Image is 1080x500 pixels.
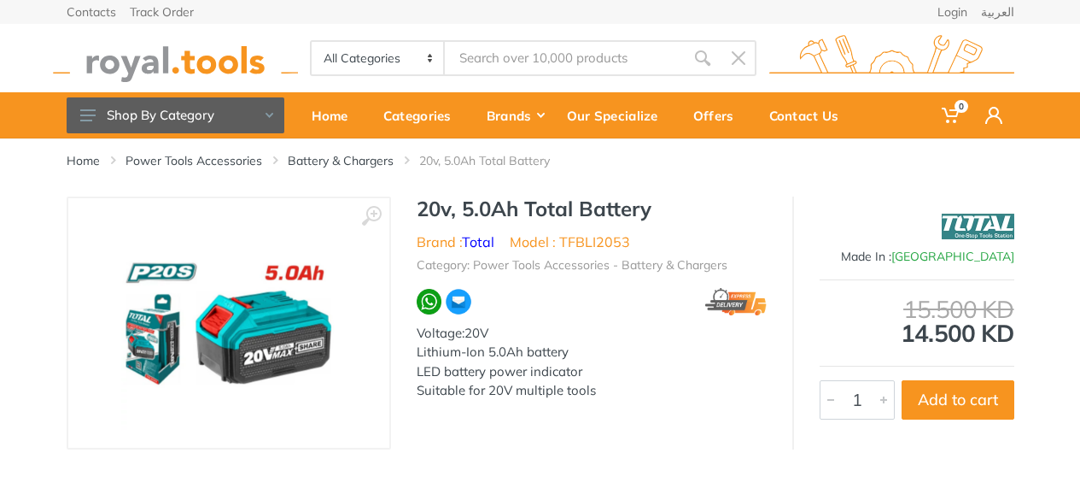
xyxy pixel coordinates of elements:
input: Site search [445,40,684,76]
a: Battery & Chargers [288,152,394,169]
a: Contacts [67,6,116,18]
a: Offers [681,92,757,138]
h1: 20v, 5.0Ah Total Battery [417,197,767,221]
img: Royal Tools - 20v, 5.0Ah Total Battery [121,215,336,431]
a: Contact Us [757,92,862,138]
a: 0 [930,92,973,138]
div: Offers [681,97,757,133]
img: Total [942,205,1014,248]
nav: breadcrumb [67,152,1014,169]
a: Power Tools Accessories [126,152,262,169]
img: ma.webp [445,288,472,315]
div: Home [300,97,371,133]
div: Voltage:20V [417,324,767,344]
a: Home [300,92,371,138]
div: LED battery power indicator [417,362,767,382]
div: Suitable for 20V multiple tools [417,381,767,401]
a: Our Specialize [555,92,681,138]
div: Categories [371,97,475,133]
div: Lithium-Ion 5.0Ah battery [417,343,767,362]
li: Model : TFBLI2053 [510,232,630,252]
div: Brands [475,97,555,133]
div: Our Specialize [555,97,681,133]
img: royal.tools Logo [769,35,1014,82]
li: Category: Power Tools Accessories - Battery & Chargers [417,256,727,274]
img: wa.webp [417,289,441,314]
a: Home [67,152,100,169]
a: Categories [371,92,475,138]
a: Track Order [130,6,194,18]
span: 0 [954,100,968,113]
li: Brand : [417,232,494,252]
div: Contact Us [757,97,862,133]
a: Login [937,6,967,18]
div: Made In : [820,248,1014,266]
a: العربية [981,6,1014,18]
div: 15.500 KD [820,297,1014,321]
span: [GEOGRAPHIC_DATA] [891,249,1014,264]
button: Shop By Category [67,97,284,133]
button: Add to cart [902,380,1014,420]
select: Category [312,42,446,74]
img: express.png [705,288,767,315]
img: royal.tools Logo [53,35,298,82]
div: 14.500 KD [820,297,1014,345]
a: Total [462,233,494,250]
li: 20v, 5.0Ah Total Battery [419,152,575,169]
